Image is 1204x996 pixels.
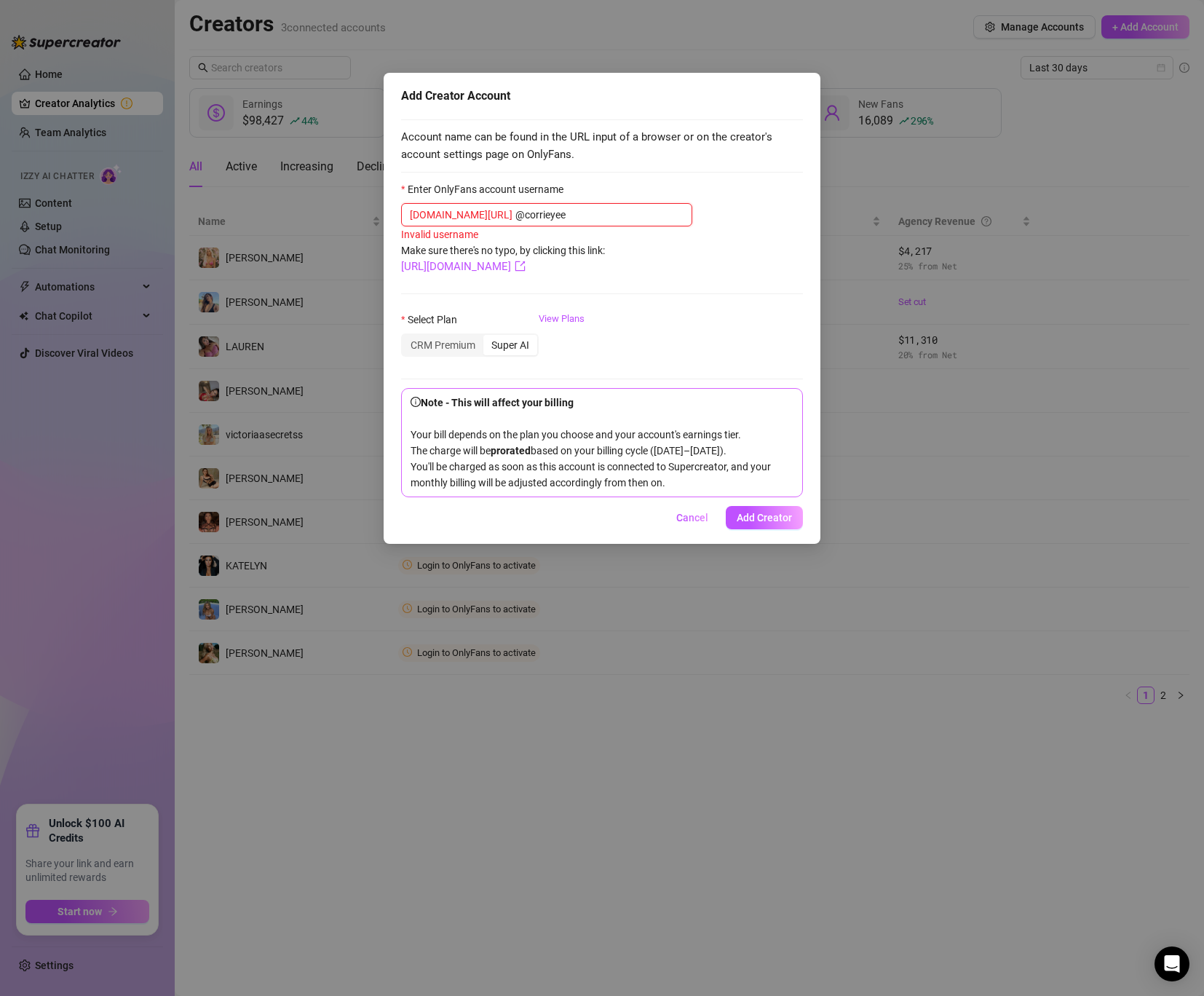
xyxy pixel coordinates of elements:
[483,335,537,355] div: Super AI
[410,207,512,223] span: [DOMAIN_NAME][URL]
[403,335,483,355] div: CRM Premium
[401,260,526,273] a: [URL][DOMAIN_NAME]export
[401,312,467,328] label: Select Plan
[411,397,771,489] span: Your bill depends on the plan you choose and your account's earnings tier. The charge will be bas...
[726,506,803,529] button: Add Creator
[401,333,539,357] div: segmented control
[401,245,605,272] span: Make sure there's no typo, by clicking this link:
[401,226,803,242] div: Invalid username
[515,261,526,272] span: export
[401,87,803,105] div: Add Creator Account
[515,207,684,223] input: Enter OnlyFans account username
[665,506,720,529] button: Cancel
[401,181,573,197] label: Enter OnlyFans account username
[491,445,531,456] b: prorated
[737,512,792,523] span: Add Creator
[411,397,421,407] span: info-circle
[411,397,574,408] strong: Note - This will affect your billing
[401,129,803,163] span: Account name can be found in the URL input of a browser or on the creator's account settings page...
[1155,946,1189,981] div: Open Intercom Messenger
[676,512,708,523] span: Cancel
[539,312,585,370] a: View Plans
